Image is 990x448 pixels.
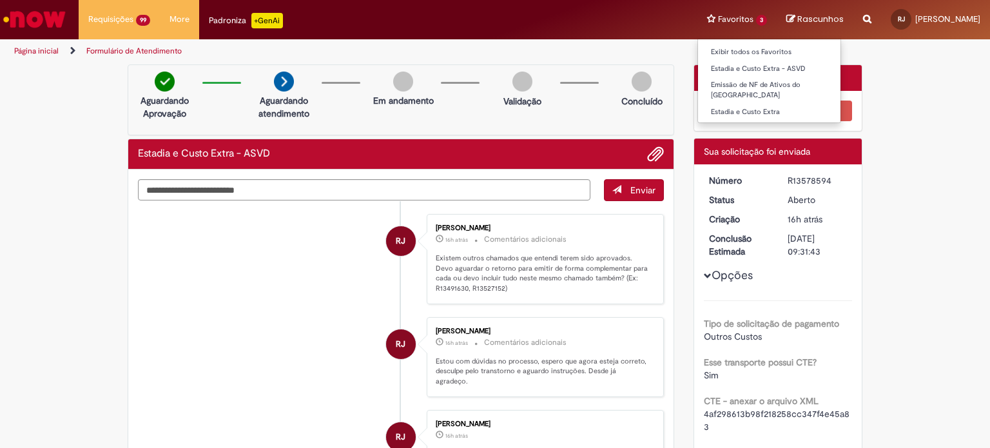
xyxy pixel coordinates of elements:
a: Exibir todos os Favoritos [698,45,840,59]
div: Padroniza [209,13,283,28]
span: 99 [136,15,150,26]
span: Sua solicitação foi enviada [704,146,810,157]
p: Em andamento [373,94,434,107]
span: RJ [898,15,905,23]
time: 29/09/2025 17:31:39 [788,213,822,225]
time: 29/09/2025 17:51:32 [445,339,468,347]
p: Existem outros chamados que entendi terem sido aprovados. Devo aguardar o retorno para emitir de ... [436,253,650,294]
img: img-circle-grey.png [512,72,532,92]
img: check-circle-green.png [155,72,175,92]
ul: Trilhas de página [10,39,650,63]
p: Aguardando atendimento [253,94,315,120]
dt: Criação [699,213,779,226]
b: Esse transporte possui CTE? [704,356,817,368]
span: Outros Custos [704,331,762,342]
b: CTE - anexar o arquivo XML [704,395,819,407]
a: Estadia e Custo Extra [698,105,840,119]
span: [PERSON_NAME] [915,14,980,24]
div: Renato Junior [386,329,416,359]
div: 29/09/2025 17:31:39 [788,213,848,226]
div: [PERSON_NAME] [436,327,650,335]
a: Emissão de NF de Ativos do [GEOGRAPHIC_DATA] [698,78,840,102]
span: 16h atrás [788,213,822,225]
a: Formulário de Atendimento [86,46,182,56]
span: 16h atrás [445,432,468,440]
span: 16h atrás [445,339,468,347]
dt: Número [699,174,779,187]
h2: Estadia e Custo Extra - ASVD Histórico de tíquete [138,148,270,160]
dt: Status [699,193,779,206]
a: Rascunhos [786,14,844,26]
p: Estou com dúvidas no processo, espero que agora esteja correto, desculpe pelo transtorno e aguard... [436,356,650,387]
img: arrow-next.png [274,72,294,92]
span: 4af298613b98f218258cc347f4e45a83 [704,408,849,433]
textarea: Digite sua mensagem aqui... [138,179,590,201]
a: Estadia e Custo Extra - ASVD [698,62,840,76]
p: Aguardando Aprovação [133,94,196,120]
dt: Conclusão Estimada [699,232,779,258]
div: Renato Junior [386,226,416,256]
p: Concluído [621,95,663,108]
div: R13578594 [788,174,848,187]
img: img-circle-grey.png [632,72,652,92]
time: 29/09/2025 17:59:28 [445,236,468,244]
ul: Favoritos [697,39,841,123]
span: More [170,13,189,26]
p: +GenAi [251,13,283,28]
b: Tipo de solicitação de pagamento [704,318,839,329]
span: RJ [396,226,405,257]
div: Opções do Chamado [694,65,862,91]
time: 29/09/2025 17:50:00 [445,432,468,440]
div: [DATE] 09:31:43 [788,232,848,258]
span: RJ [396,329,405,360]
span: Favoritos [718,13,753,26]
span: Rascunhos [797,13,844,25]
div: Aberto [788,193,848,206]
img: ServiceNow [1,6,68,32]
p: Validação [503,95,541,108]
button: Enviar [604,179,664,201]
button: Adicionar anexos [647,146,664,162]
a: Página inicial [14,46,59,56]
small: Comentários adicionais [484,337,567,348]
span: Requisições [88,13,133,26]
img: img-circle-grey.png [393,72,413,92]
small: Comentários adicionais [484,234,567,245]
span: 16h atrás [445,236,468,244]
div: [PERSON_NAME] [436,420,650,428]
span: Sim [704,369,719,381]
span: Enviar [630,184,655,196]
span: 3 [756,15,767,26]
div: [PERSON_NAME] [436,224,650,232]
